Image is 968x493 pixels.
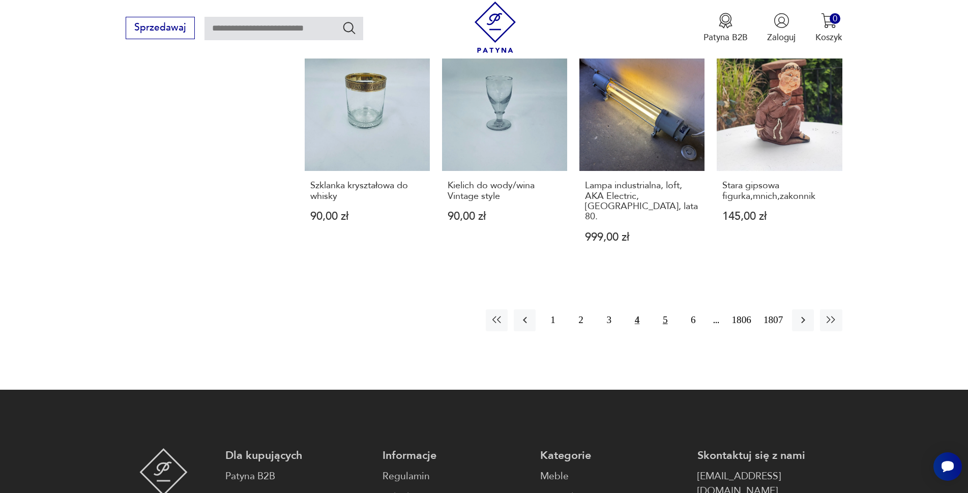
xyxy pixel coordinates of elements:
[703,13,748,43] button: Patyna B2B
[342,20,357,35] button: Szukaj
[697,448,842,463] p: Skontaktuj się z nami
[540,448,685,463] p: Kategorie
[815,13,842,43] button: 0Koszyk
[542,309,564,331] button: 1
[598,309,620,331] button: 3
[310,181,425,201] h3: Szklanka kryształowa do whisky
[448,181,562,201] h3: Kielich do wody/wina Vintage style
[626,309,648,331] button: 4
[305,46,430,267] a: Szklanka kryształowa do whiskySzklanka kryształowa do whisky90,00 zł
[760,309,786,331] button: 1807
[448,211,562,222] p: 90,00 zł
[126,24,194,33] a: Sprzedawaj
[722,181,837,201] h3: Stara gipsowa figurka,mnich,zakonnik
[821,13,837,28] img: Ikona koszyka
[540,469,685,484] a: Meble
[767,32,796,43] p: Zaloguj
[126,17,194,39] button: Sprzedawaj
[442,46,567,267] a: Kielich do wody/wina Vintage styleKielich do wody/wina Vintage style90,00 zł
[703,32,748,43] p: Patyna B2B
[729,309,754,331] button: 1806
[718,13,734,28] img: Ikona medalu
[579,46,705,267] a: Lampa industrialna, loft, AKA Electric, Niemcy, lata 80.Lampa industrialna, loft, AKA Electric, [...
[654,309,676,331] button: 5
[830,13,840,24] div: 0
[570,309,592,331] button: 2
[585,232,699,243] p: 999,00 zł
[225,469,370,484] a: Patyna B2B
[933,452,962,481] iframe: Smartsupp widget button
[585,181,699,222] h3: Lampa industrialna, loft, AKA Electric, [GEOGRAPHIC_DATA], lata 80.
[767,13,796,43] button: Zaloguj
[722,211,837,222] p: 145,00 zł
[225,448,370,463] p: Dla kupujących
[682,309,704,331] button: 6
[310,211,425,222] p: 90,00 zł
[470,2,521,53] img: Patyna - sklep z meblami i dekoracjami vintage
[815,32,842,43] p: Koszyk
[774,13,789,28] img: Ikonka użytkownika
[383,469,527,484] a: Regulamin
[717,46,842,267] a: Stara gipsowa figurka,mnich,zakonnikStara gipsowa figurka,mnich,zakonnik145,00 zł
[703,13,748,43] a: Ikona medaluPatyna B2B
[383,448,527,463] p: Informacje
